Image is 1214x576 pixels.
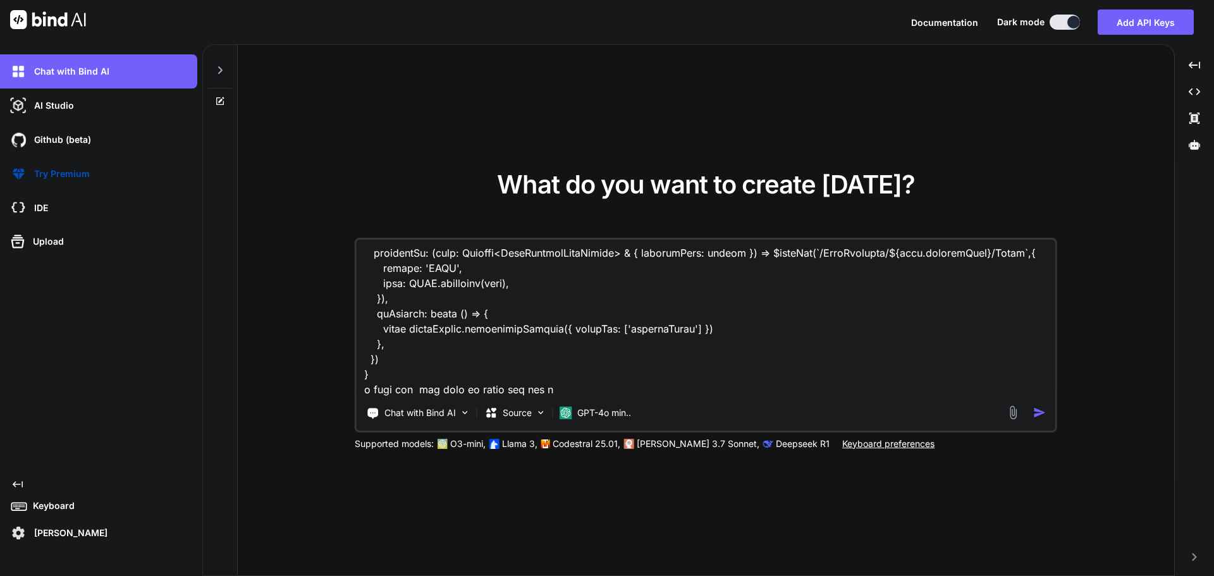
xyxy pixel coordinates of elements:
p: Upload [28,235,64,248]
p: Source [503,407,532,419]
p: Chat with Bind AI [29,65,109,78]
p: O3-mini, [450,438,486,450]
p: Keyboard preferences [842,438,935,450]
p: Supported models: [355,438,434,450]
p: Llama 3, [502,438,537,450]
img: attachment [1006,405,1021,420]
p: Codestral 25.01, [553,438,620,450]
img: settings [8,522,29,544]
button: Add API Keys [1098,9,1194,35]
span: Dark mode [997,16,1045,28]
img: GPT-4 [438,439,448,449]
img: premium [8,163,29,185]
img: darkChat [8,61,29,82]
img: claude [624,439,634,449]
img: GPT-4o mini [560,407,572,419]
img: Llama2 [489,439,500,449]
span: What do you want to create [DATE]? [497,169,915,200]
p: [PERSON_NAME] 3.7 Sonnet, [637,438,759,450]
img: Bind AI [10,10,86,29]
img: darkAi-studio [8,95,29,116]
span: Documentation [911,17,978,28]
p: GPT-4o min.. [577,407,631,419]
p: Github (beta) [29,133,91,146]
img: Mistral-AI [541,439,550,448]
button: Documentation [911,16,978,29]
p: Deepseek R1 [776,438,830,450]
img: Pick Tools [460,407,470,418]
p: Chat with Bind AI [384,407,456,419]
textarea: lorem ipsu dolors ametc //ad elitsed D:\eius\Tempor.Inci.Utlabore.ET\doloremagn\aliquae\admini\ve... [357,240,1055,396]
p: AI Studio [29,99,74,112]
p: Try Premium [29,168,90,180]
p: [PERSON_NAME] [29,527,107,539]
img: claude [763,439,773,449]
p: Keyboard [28,499,75,512]
img: icon [1033,406,1046,419]
img: githubDark [8,129,29,150]
p: IDE [29,202,48,214]
img: Pick Models [536,407,546,418]
img: cloudideIcon [8,197,29,219]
